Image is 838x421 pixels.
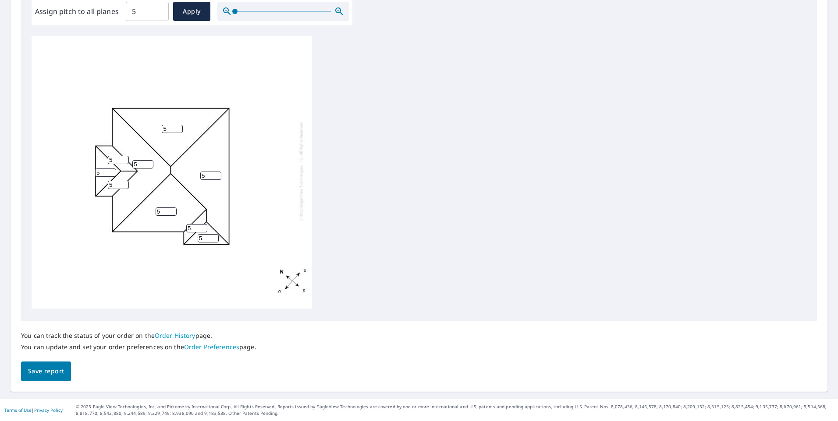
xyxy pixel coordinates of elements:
[4,407,32,413] a: Terms of Use
[21,343,256,351] p: You can update and set your order preferences on the page.
[184,343,239,351] a: Order Preferences
[4,407,63,413] p: |
[21,361,71,381] button: Save report
[28,366,64,377] span: Save report
[155,331,195,340] a: Order History
[180,6,203,17] span: Apply
[76,403,834,417] p: © 2025 Eagle View Technologies, Inc. and Pictometry International Corp. All Rights Reserved. Repo...
[34,407,63,413] a: Privacy Policy
[21,332,256,340] p: You can track the status of your order on the page.
[173,2,210,21] button: Apply
[35,6,119,17] label: Assign pitch to all planes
